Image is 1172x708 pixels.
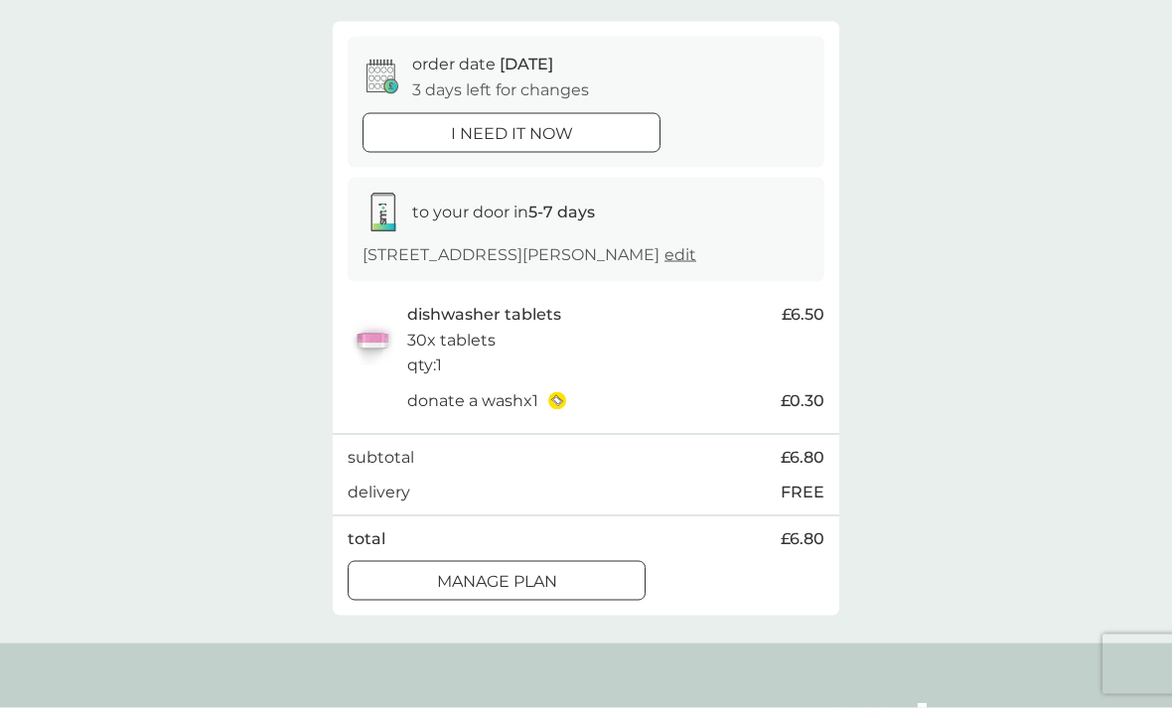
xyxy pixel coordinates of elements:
[348,480,410,505] p: delivery
[781,388,824,414] span: £0.30
[451,121,573,147] p: i need it now
[781,480,824,505] p: FREE
[782,302,824,328] span: £6.50
[407,353,442,378] p: qty : 1
[664,245,696,264] a: edit
[781,445,824,471] span: £6.80
[348,561,646,601] button: Manage plan
[412,52,553,77] p: order date
[412,77,589,103] p: 3 days left for changes
[348,526,385,552] p: total
[437,569,557,595] p: Manage plan
[500,55,553,73] span: [DATE]
[348,445,414,471] p: subtotal
[407,328,496,354] p: 30x tablets
[412,203,595,221] span: to your door in
[407,302,561,328] p: dishwasher tablets
[781,526,824,552] span: £6.80
[528,203,595,221] strong: 5-7 days
[363,242,696,268] p: [STREET_ADDRESS][PERSON_NAME]
[363,113,660,153] button: i need it now
[407,388,538,414] p: donate a wash x 1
